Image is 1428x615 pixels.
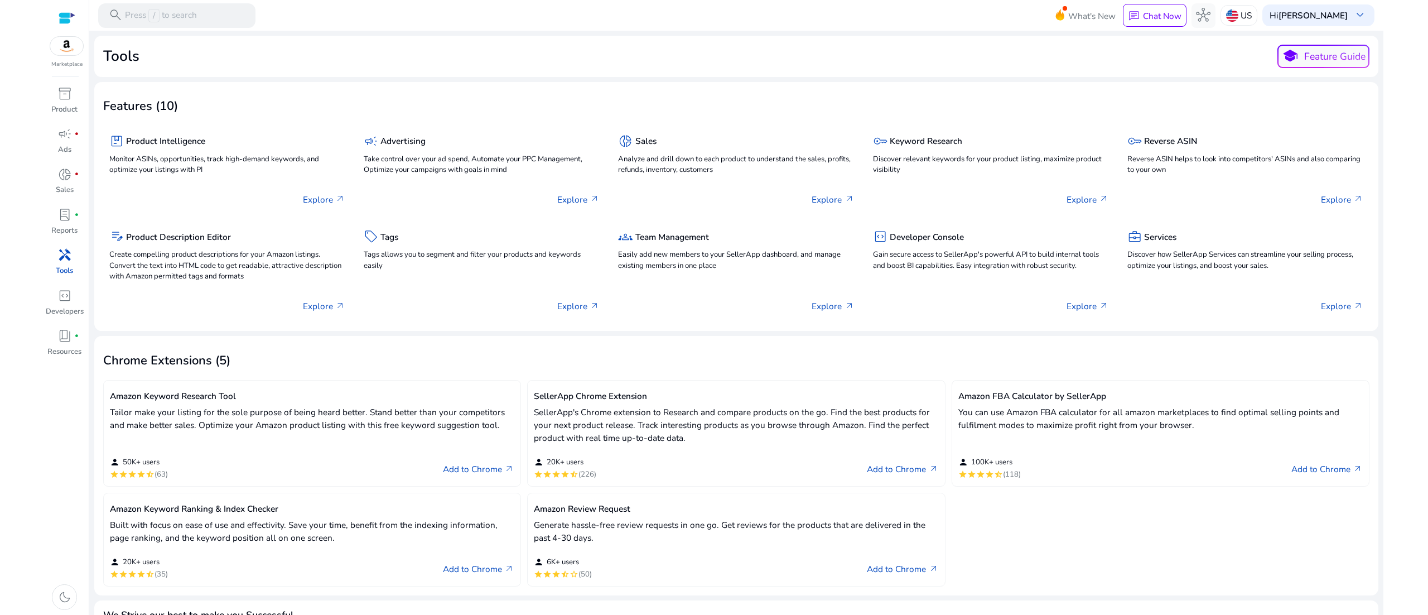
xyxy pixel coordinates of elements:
[618,249,854,272] p: Easily add new members to your SellerApp dashboard, and manage existing members in one place
[958,470,967,479] mat-icon: star
[110,558,120,568] mat-icon: person
[1281,47,1299,65] span: school
[57,289,72,303] span: code_blocks
[128,470,137,479] mat-icon: star
[1067,193,1109,206] p: Explore
[109,229,124,244] span: edit_note
[534,470,543,479] mat-icon: star
[57,87,72,101] span: inventory_2
[1127,249,1363,272] p: Discover how SellerApp Services can streamline your selling process, optimize your listings, and ...
[45,84,84,124] a: inventory_2Product
[1068,6,1116,26] span: What's New
[56,266,73,277] p: Tools
[1123,4,1186,27] button: chatChat Now
[534,518,938,544] p: Generate hassle-free review requests in one go. Get reviews for the products that are delivered i...
[137,570,146,579] mat-icon: star
[1277,45,1369,68] button: schoolFeature Guide
[443,462,514,477] a: Add to Chromearrow_outward
[570,470,578,479] mat-icon: star_half
[1128,10,1140,22] span: chat
[303,193,345,206] p: Explore
[547,458,583,468] span: 20K+ users
[504,464,514,474] span: arrow_outward
[985,470,994,479] mat-icon: star
[303,300,345,313] p: Explore
[873,229,887,244] span: code_blocks
[364,134,378,148] span: campaign
[119,570,128,579] mat-icon: star
[110,570,119,579] mat-icon: star
[103,353,230,368] h3: Chrome Extensions (5)
[57,248,72,262] span: handyman
[890,136,962,146] h5: Keyword Research
[45,246,84,286] a: handymanTools
[45,124,84,165] a: campaignfiber_manual_recordAds
[967,470,976,479] mat-icon: star
[103,47,139,65] h2: Tools
[1196,8,1210,22] span: hub
[534,558,544,568] mat-icon: person
[873,154,1109,176] p: Discover relevant keywords for your product listing, maximize product visibility
[74,132,79,137] span: fiber_manual_record
[635,232,709,242] h5: Team Management
[1353,8,1367,22] span: keyboard_arrow_down
[148,9,159,22] span: /
[534,391,938,401] h5: SellerApp Chrome Extension
[57,208,72,222] span: lab_profile
[1353,464,1363,474] span: arrow_outward
[119,470,128,479] mat-icon: star
[812,193,854,206] p: Explore
[873,134,887,148] span: key
[110,391,514,401] h5: Amazon Keyword Research Tool
[51,104,78,116] p: Product
[146,470,155,479] mat-icon: star_half
[1191,3,1216,28] button: hub
[1127,229,1142,244] span: business_center
[146,570,155,579] mat-icon: star_half
[57,590,72,604] span: dark_mode
[57,167,72,182] span: donut_small
[56,185,74,196] p: Sales
[45,326,84,367] a: book_4fiber_manual_recordResources
[126,136,205,146] h5: Product Intelligence
[557,193,600,206] p: Explore
[155,470,168,480] span: (63)
[1353,301,1363,311] span: arrow_outward
[50,37,84,55] img: amazon.svg
[976,470,985,479] mat-icon: star
[958,406,1363,431] p: You can use Amazon FBA calculator for all amazon marketplaces to find optimal selling points and ...
[109,134,124,148] span: package
[1099,301,1109,311] span: arrow_outward
[958,391,1363,401] h5: Amazon FBA Calculator by SellerApp
[504,564,514,574] span: arrow_outward
[618,154,854,176] p: Analyze and drill down to each product to understand the sales, profits, refunds, inventory, cust...
[1144,232,1176,242] h5: Services
[561,470,570,479] mat-icon: star
[971,458,1012,468] span: 100K+ users
[335,301,345,311] span: arrow_outward
[57,329,72,343] span: book_4
[443,562,514,576] a: Add to Chromearrow_outward
[534,504,938,514] h5: Amazon Review Request
[45,205,84,246] a: lab_profilefiber_manual_recordReports
[890,232,964,242] h5: Developer Console
[867,462,938,477] a: Add to Chromearrow_outward
[110,406,514,431] p: Tailor make your listing for the sole purpose of being heard better. Stand better than your compe...
[364,229,378,244] span: sell
[543,470,552,479] mat-icon: star
[590,301,600,311] span: arrow_outward
[552,470,561,479] mat-icon: star
[103,99,178,113] h3: Features (10)
[578,570,592,580] span: (50)
[1226,9,1238,22] img: us.svg
[45,286,84,326] a: code_blocksDevelopers
[1003,470,1021,480] span: (118)
[58,145,71,156] p: Ads
[929,564,939,574] span: arrow_outward
[1321,300,1363,313] p: Explore
[557,300,600,313] p: Explore
[929,464,939,474] span: arrow_outward
[578,470,596,480] span: (226)
[958,458,968,468] mat-icon: person
[635,136,657,146] h5: Sales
